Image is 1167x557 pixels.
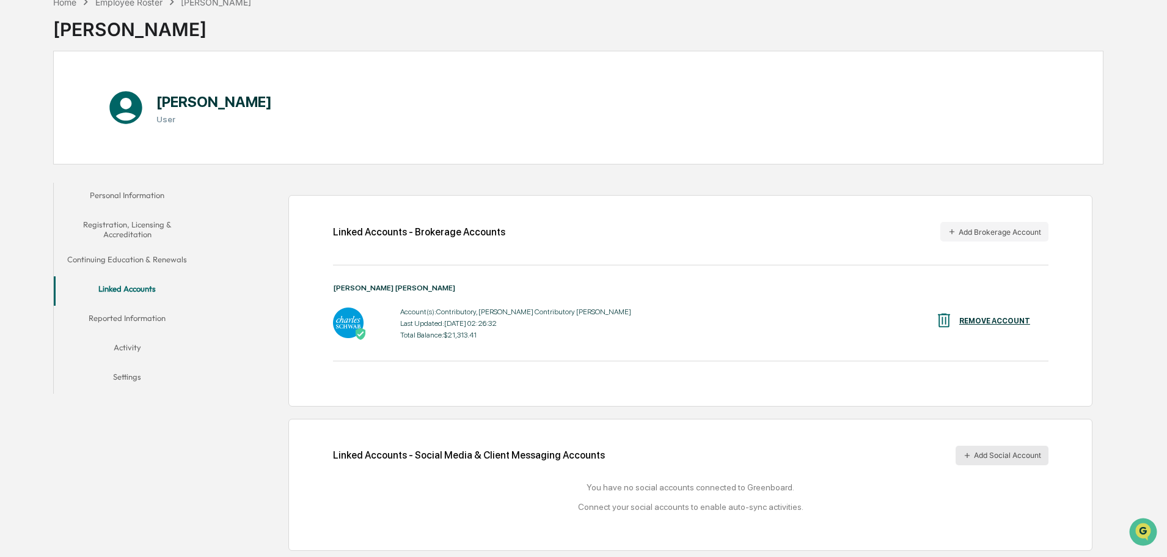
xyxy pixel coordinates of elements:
div: We're available if you need us! [42,106,155,116]
iframe: Open customer support [1128,517,1161,550]
div: 🗄️ [89,155,98,165]
button: Activity [54,335,200,364]
button: Add Brokerage Account [940,222,1048,242]
img: Charles Schwab - Active [333,308,364,338]
span: Attestations [101,154,152,166]
div: [PERSON_NAME] [53,9,251,40]
img: 1746055101610-c473b297-6a78-478c-a979-82029cc54cd1 [12,94,34,116]
h1: [PERSON_NAME] [156,93,272,111]
a: 🗄️Attestations [84,149,156,171]
img: Active [354,328,367,340]
div: Linked Accounts - Brokerage Accounts [333,226,505,238]
div: [PERSON_NAME] [PERSON_NAME] [333,284,1048,292]
div: Last Updated: [DATE] 02:26:32 [400,319,631,328]
button: Settings [54,364,200,394]
span: Data Lookup [24,177,77,190]
div: You have no social accounts connected to Greenboard. Connect your social accounts to enable auto-... [333,482,1048,512]
h3: User [156,114,272,124]
span: Pylon [122,207,148,216]
div: Linked Accounts - Social Media & Client Messaging Accounts [333,446,1048,465]
button: Linked Accounts [54,276,200,306]
div: 🖐️ [12,155,22,165]
div: REMOVE ACCOUNT [959,317,1030,325]
button: Add Social Account [956,446,1048,465]
a: 🖐️Preclearance [7,149,84,171]
div: Total Balance: $21,313.41 [400,331,631,339]
div: Account(s): Contributory, [PERSON_NAME] Contributory [PERSON_NAME] [400,308,631,316]
button: Registration, Licensing & Accreditation [54,212,200,247]
div: 🔎 [12,179,22,188]
a: 🔎Data Lookup [7,172,82,194]
a: Powered byPylon [86,207,148,216]
button: Continuing Education & Renewals [54,247,200,276]
img: REMOVE ACCOUNT [935,311,953,330]
p: How can we help? [12,26,222,45]
button: Personal Information [54,183,200,212]
div: Start new chat [42,94,200,106]
button: Reported Information [54,306,200,335]
button: Start new chat [208,97,222,112]
span: Preclearance [24,154,79,166]
div: secondary tabs example [54,183,200,394]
